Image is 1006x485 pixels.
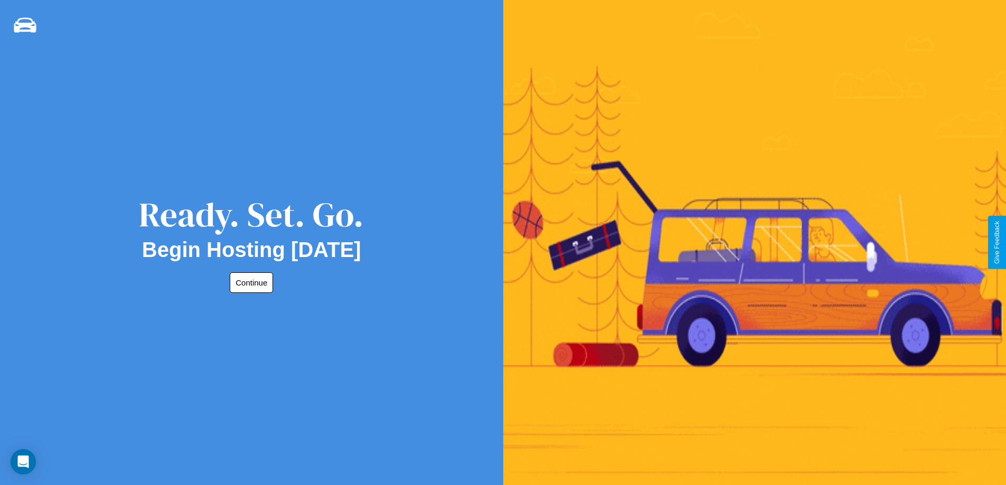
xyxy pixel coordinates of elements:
button: Continue [230,272,273,293]
div: Ready. Set. Go. [139,191,364,238]
div: Open Intercom Messenger [11,449,36,474]
div: Give Feedback [993,221,1001,264]
h2: Begin Hosting [DATE] [142,238,361,262]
